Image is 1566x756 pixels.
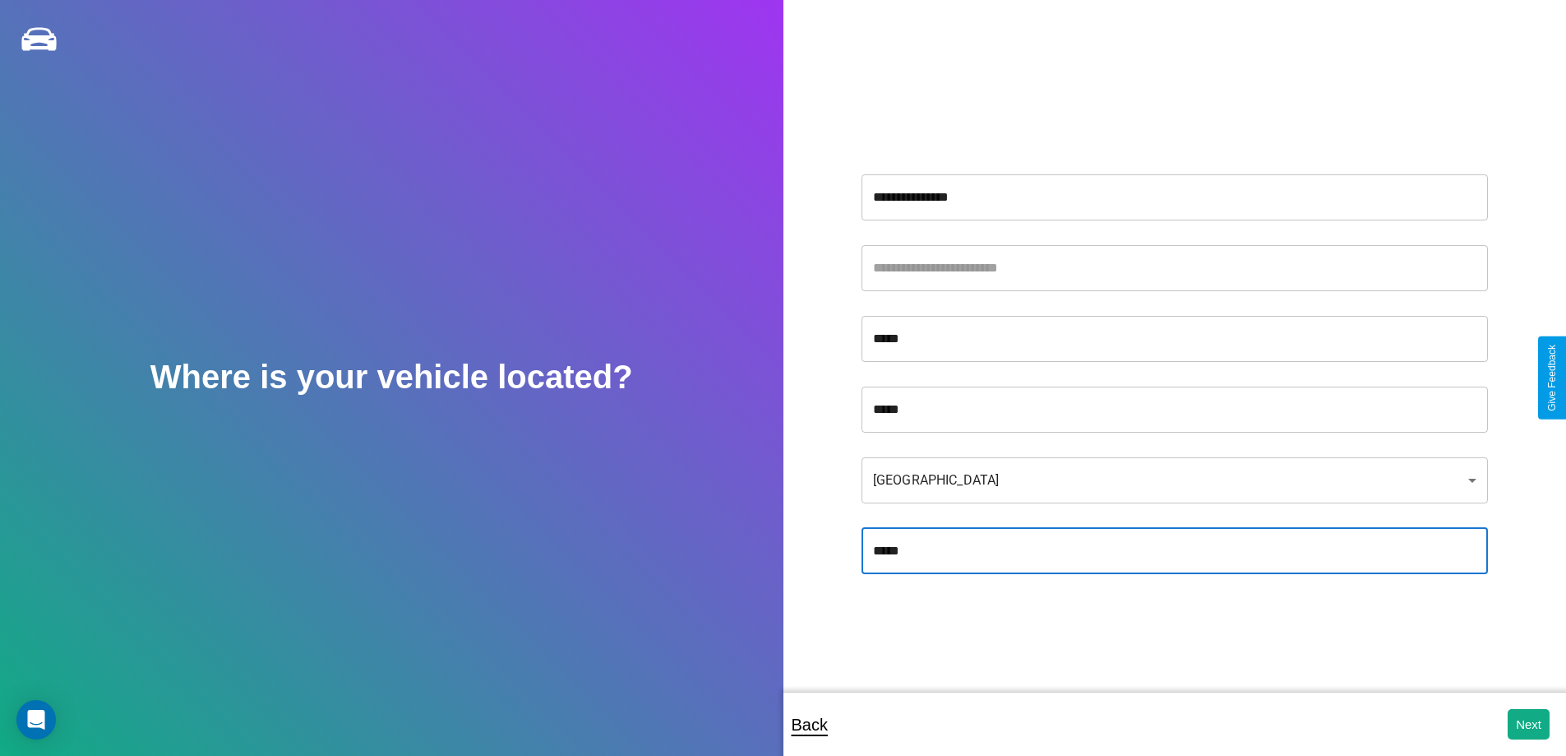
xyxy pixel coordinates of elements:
[150,359,633,396] h2: Where is your vehicle located?
[862,457,1488,503] div: [GEOGRAPHIC_DATA]
[1546,345,1558,411] div: Give Feedback
[792,710,828,740] p: Back
[16,700,56,740] div: Open Intercom Messenger
[1508,709,1550,740] button: Next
